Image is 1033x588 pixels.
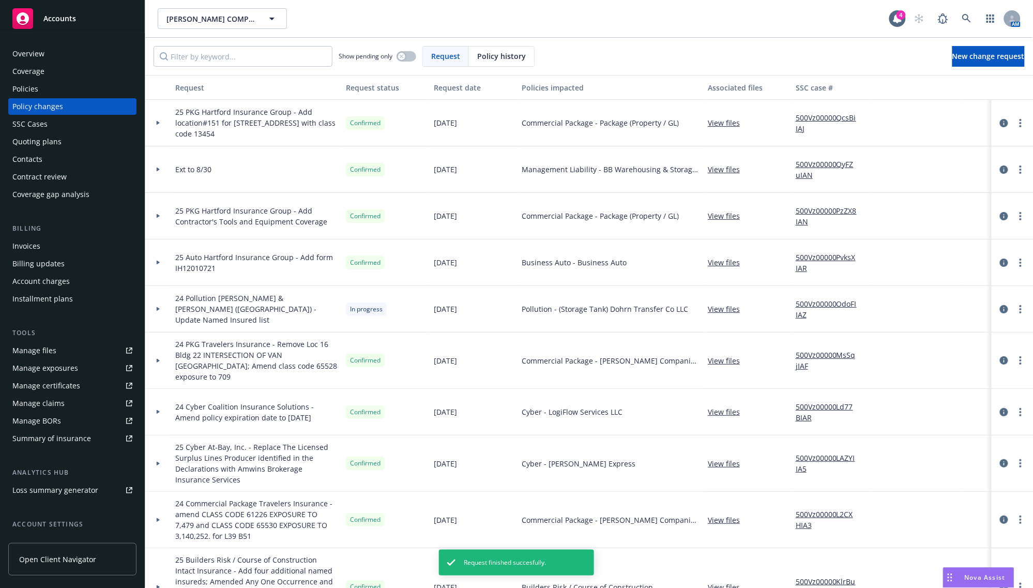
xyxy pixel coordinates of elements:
span: [DATE] [434,355,457,366]
span: Commercial Package - Package (Property / GL) [522,210,679,221]
a: Invoices [8,238,136,254]
div: Account charges [12,273,70,290]
button: SSC case # [792,75,869,100]
div: Loss summary generator [12,482,98,499]
div: Overview [12,46,44,62]
span: Cyber - LogiFlow Services LLC [522,406,622,417]
span: Nova Assist [965,573,1006,582]
span: Accounts [43,14,76,23]
a: Manage BORs [8,413,136,429]
div: Contacts [12,151,42,168]
a: 500Vz00000LAZYIIA5 [796,453,865,474]
span: Request [431,51,460,62]
div: Policy changes [12,98,63,115]
span: Confirmed [350,118,381,128]
a: Switch app [980,8,1001,29]
a: SSC Cases [8,116,136,132]
button: Request status [342,75,430,100]
a: 500Vz00000PzZX8IAN [796,205,865,227]
a: Contract review [8,169,136,185]
div: Toggle Row Expanded [145,492,171,548]
span: Commercial Package - [PERSON_NAME] Companies Inc [522,515,700,525]
span: Open Client Navigator [19,554,96,565]
span: 24 Commercial Package Travelers Insurance - amend CLASS CODE 61226 EXPOSURE TO 7,479 and CLASS CO... [175,498,338,541]
div: Drag to move [944,568,956,587]
a: circleInformation [998,210,1010,222]
a: circleInformation [998,514,1010,526]
button: Nova Assist [943,567,1014,588]
a: Accounts [8,4,136,33]
a: View files [708,164,748,175]
a: more [1014,514,1027,526]
button: [PERSON_NAME] COMPANIES, INC. [158,8,287,29]
div: Analytics hub [8,468,136,478]
a: View files [708,117,748,128]
a: Summary of insurance [8,430,136,447]
div: Installment plans [12,291,73,307]
a: View files [708,257,748,268]
div: Service team [12,534,57,550]
a: Account charges [8,273,136,290]
a: 500Vz00000QyFZuIAN [796,159,865,180]
div: Manage exposures [12,360,78,376]
span: Request finished succesfully. [464,558,546,567]
a: more [1014,354,1027,367]
a: Quoting plans [8,133,136,150]
span: Cyber - [PERSON_NAME] Express [522,458,635,469]
span: Ext to 8/30 [175,164,211,175]
a: Search [956,8,977,29]
a: Report a Bug [933,8,953,29]
a: circleInformation [998,303,1010,315]
div: Toggle Row Expanded [145,100,171,146]
a: View files [708,210,748,221]
div: Billing updates [12,255,65,272]
span: [DATE] [434,257,457,268]
a: more [1014,257,1027,269]
div: SSC Cases [12,116,48,132]
a: Billing updates [8,255,136,272]
a: Coverage gap analysis [8,186,136,203]
span: [DATE] [434,406,457,417]
span: Show pending only [339,52,392,61]
a: Manage certificates [8,378,136,394]
a: Manage files [8,342,136,359]
a: circleInformation [998,117,1010,129]
a: circleInformation [998,406,1010,418]
span: Pollution - (Storage Tank) Dohrn Transfer Co LLC [522,304,688,314]
span: [DATE] [434,117,457,128]
a: more [1014,117,1027,129]
a: circleInformation [998,457,1010,470]
button: Request [171,75,342,100]
div: Invoices [12,238,40,254]
a: 500Vz00000L2CXHIA3 [796,509,865,531]
a: Installment plans [8,291,136,307]
div: SSC case # [796,82,865,93]
a: Policy changes [8,98,136,115]
span: 25 Auto Hartford Insurance Group - Add form IH12010721 [175,252,338,274]
div: Toggle Row Expanded [145,239,171,286]
span: In progress [350,305,383,314]
a: Loss summary generator [8,482,136,499]
button: Request date [430,75,518,100]
a: New change request [952,46,1025,67]
span: [PERSON_NAME] COMPANIES, INC. [166,13,256,24]
a: View files [708,304,748,314]
div: Policies impacted [522,82,700,93]
a: more [1014,406,1027,418]
span: Policy history [477,51,526,62]
div: Billing [8,223,136,234]
div: Toggle Row Expanded [145,389,171,435]
a: Manage claims [8,395,136,412]
a: View files [708,355,748,366]
div: Tools [8,328,136,338]
span: [DATE] [434,515,457,525]
div: Toggle Row Expanded [145,435,171,492]
a: circleInformation [998,257,1010,269]
a: Start snowing [909,8,930,29]
a: Coverage [8,63,136,80]
div: Summary of insurance [12,430,91,447]
div: Toggle Row Expanded [145,286,171,333]
span: Confirmed [350,165,381,174]
div: Manage claims [12,395,65,412]
a: 500Vz00000QcsBiIAJ [796,112,865,134]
